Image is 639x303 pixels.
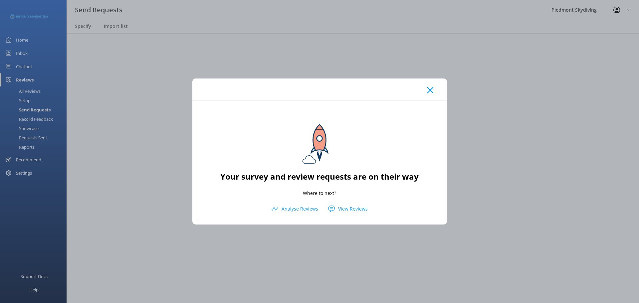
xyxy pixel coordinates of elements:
[323,204,373,214] button: View Reviews
[267,204,323,214] button: Analyse Reviews
[427,87,433,93] button: Close
[303,190,336,197] p: Where to next?
[220,170,419,183] h2: Your survey and review requests are on their way
[290,110,349,170] img: sending...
